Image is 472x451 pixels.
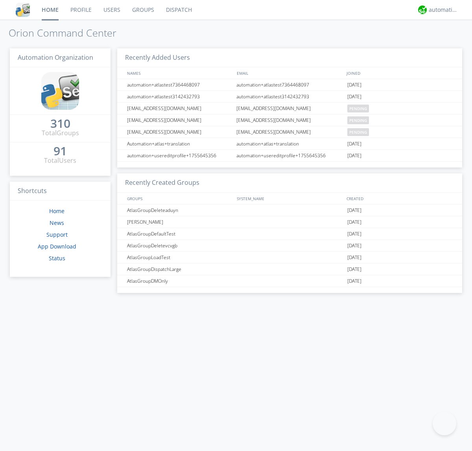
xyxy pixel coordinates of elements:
[117,228,462,240] a: AtlasGroupDefaultTest[DATE]
[117,79,462,91] a: automation+atlastest7364468097automation+atlastest7364468097[DATE]
[235,193,345,204] div: SYSTEM_NAME
[125,138,234,149] div: Automation+atlas+translation
[125,275,234,287] div: AtlasGroupDMOnly
[117,138,462,150] a: Automation+atlas+translationautomation+atlas+translation[DATE]
[125,67,233,79] div: NAMES
[117,173,462,193] h3: Recently Created Groups
[125,193,233,204] div: GROUPS
[125,114,234,126] div: [EMAIL_ADDRESS][DOMAIN_NAME]
[117,114,462,126] a: [EMAIL_ADDRESS][DOMAIN_NAME][EMAIL_ADDRESS][DOMAIN_NAME]pending
[125,126,234,138] div: [EMAIL_ADDRESS][DOMAIN_NAME]
[50,120,70,127] div: 310
[347,275,361,287] span: [DATE]
[347,79,361,91] span: [DATE]
[125,150,234,161] div: automation+usereditprofile+1755645356
[117,48,462,68] h3: Recently Added Users
[234,126,345,138] div: [EMAIL_ADDRESS][DOMAIN_NAME]
[117,275,462,287] a: AtlasGroupDMOnly[DATE]
[347,91,361,103] span: [DATE]
[345,193,455,204] div: CREATED
[125,240,234,251] div: AtlasGroupDeletevcvgb
[347,128,369,136] span: pending
[235,67,345,79] div: EMAIL
[347,240,361,252] span: [DATE]
[38,243,76,250] a: App Download
[125,216,234,228] div: [PERSON_NAME]
[125,79,234,90] div: automation+atlastest7364468097
[345,67,455,79] div: JOINED
[347,216,361,228] span: [DATE]
[117,216,462,228] a: [PERSON_NAME][DATE]
[49,254,65,262] a: Status
[125,228,234,239] div: AtlasGroupDefaultTest
[53,147,67,156] a: 91
[234,91,345,102] div: automation+atlastest3142432793
[44,156,76,165] div: Total Users
[117,91,462,103] a: automation+atlastest3142432793automation+atlastest3142432793[DATE]
[234,114,345,126] div: [EMAIL_ADDRESS][DOMAIN_NAME]
[50,120,70,129] a: 310
[429,6,458,14] div: automation+atlas
[234,138,345,149] div: automation+atlas+translation
[347,116,369,124] span: pending
[10,182,111,201] h3: Shortcuts
[347,105,369,112] span: pending
[433,412,456,435] iframe: Toggle Customer Support
[117,240,462,252] a: AtlasGroupDeletevcvgb[DATE]
[117,150,462,162] a: automation+usereditprofile+1755645356automation+usereditprofile+1755645356[DATE]
[125,204,234,216] div: AtlasGroupDeleteaduyn
[418,6,427,14] img: d2d01cd9b4174d08988066c6d424eccd
[42,129,79,138] div: Total Groups
[347,204,361,216] span: [DATE]
[50,219,64,226] a: News
[41,72,79,110] img: cddb5a64eb264b2086981ab96f4c1ba7
[53,147,67,155] div: 91
[117,126,462,138] a: [EMAIL_ADDRESS][DOMAIN_NAME][EMAIL_ADDRESS][DOMAIN_NAME]pending
[117,204,462,216] a: AtlasGroupDeleteaduyn[DATE]
[18,53,93,62] span: Automation Organization
[117,263,462,275] a: AtlasGroupDispatchLarge[DATE]
[46,231,68,238] a: Support
[125,252,234,263] div: AtlasGroupLoadTest
[125,263,234,275] div: AtlasGroupDispatchLarge
[49,207,65,215] a: Home
[347,150,361,162] span: [DATE]
[347,228,361,240] span: [DATE]
[234,103,345,114] div: [EMAIL_ADDRESS][DOMAIN_NAME]
[117,252,462,263] a: AtlasGroupLoadTest[DATE]
[125,91,234,102] div: automation+atlastest3142432793
[16,3,30,17] img: cddb5a64eb264b2086981ab96f4c1ba7
[234,150,345,161] div: automation+usereditprofile+1755645356
[125,103,234,114] div: [EMAIL_ADDRESS][DOMAIN_NAME]
[117,103,462,114] a: [EMAIL_ADDRESS][DOMAIN_NAME][EMAIL_ADDRESS][DOMAIN_NAME]pending
[347,138,361,150] span: [DATE]
[347,252,361,263] span: [DATE]
[234,79,345,90] div: automation+atlastest7364468097
[347,263,361,275] span: [DATE]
